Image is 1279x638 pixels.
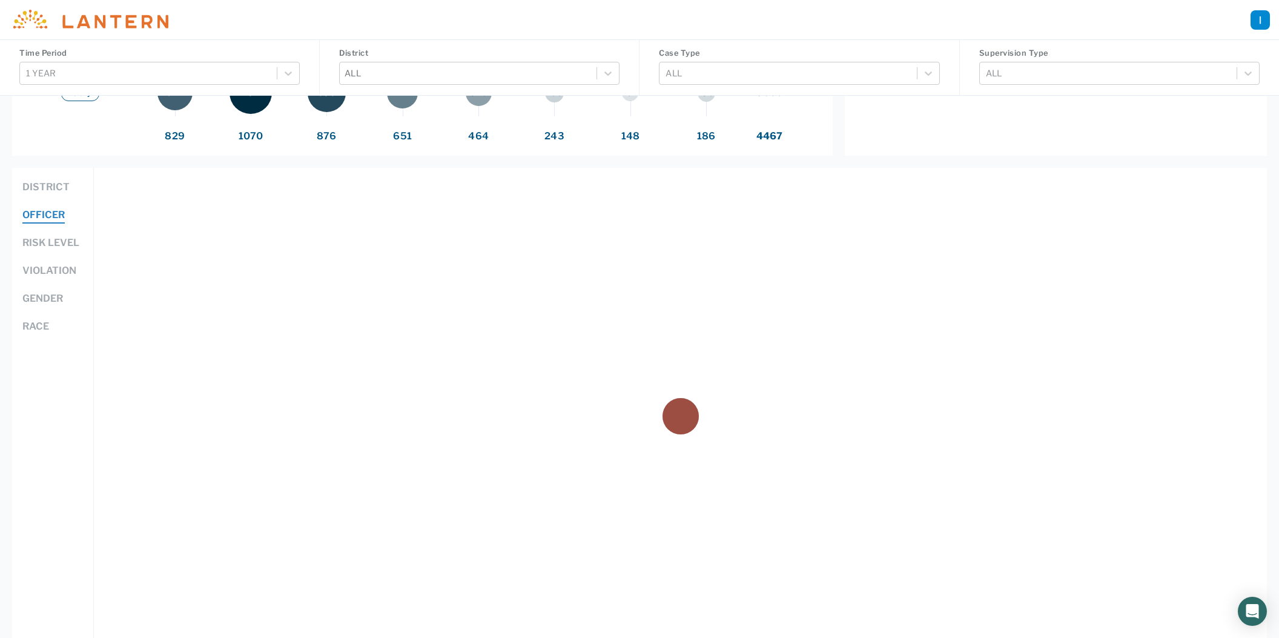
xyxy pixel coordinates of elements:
[979,47,1260,59] h4: Supervision Type
[669,129,744,144] span: 186
[22,264,76,279] button: Violation
[22,180,70,196] button: District
[1238,597,1267,626] div: Open Intercom Messenger
[213,129,288,144] span: 1070
[289,129,365,144] span: 876
[137,129,213,144] span: 829
[339,47,620,59] h4: District
[340,63,597,83] div: ALL
[517,129,592,144] span: 243
[22,208,65,224] button: Officer
[365,129,440,144] span: 651
[10,10,168,30] img: Lantern
[659,47,939,59] h4: Case Type
[592,129,668,144] span: 148
[22,319,49,335] button: Race
[22,291,63,307] button: Gender
[756,130,783,142] span: 4467
[22,236,79,251] button: Risk level
[19,47,300,59] h4: Time Period
[440,129,516,144] span: 464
